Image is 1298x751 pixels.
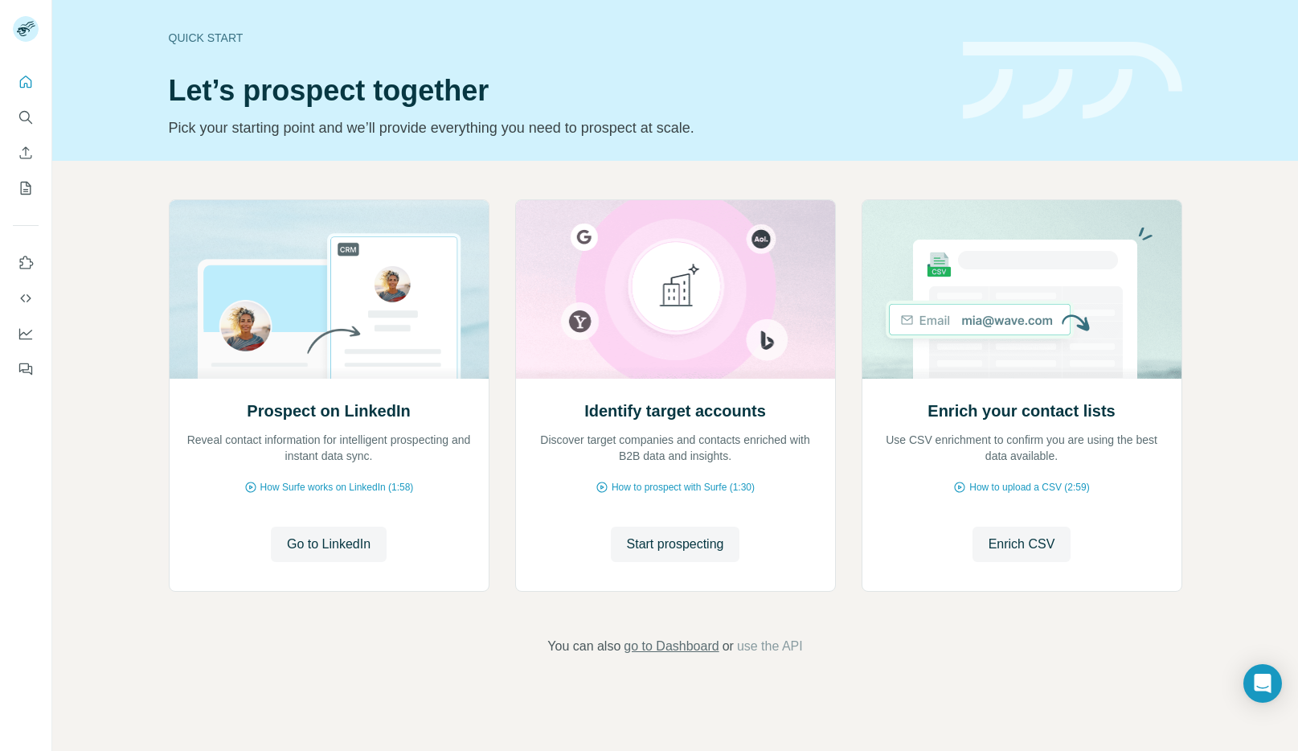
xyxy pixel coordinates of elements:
[611,527,740,562] button: Start prospecting
[737,637,803,656] button: use the API
[13,174,39,203] button: My lists
[1243,664,1282,703] div: Open Intercom Messenger
[627,535,724,554] span: Start prospecting
[878,432,1165,464] p: Use CSV enrichment to confirm you are using the best data available.
[13,68,39,96] button: Quick start
[624,637,719,656] button: go to Dashboard
[969,480,1089,495] span: How to upload a CSV (2:59)
[515,200,836,379] img: Identify target accounts
[532,432,819,464] p: Discover target companies and contacts enriched with B2B data and insights.
[13,248,39,277] button: Use Surfe on LinkedIn
[13,284,39,313] button: Use Surfe API
[169,117,944,139] p: Pick your starting point and we’ll provide everything you need to prospect at scale.
[972,527,1071,562] button: Enrich CSV
[13,138,39,167] button: Enrich CSV
[723,637,734,656] span: or
[287,535,371,554] span: Go to LinkedIn
[989,535,1055,554] span: Enrich CSV
[169,30,944,46] div: Quick start
[169,200,489,379] img: Prospect on LinkedIn
[547,637,620,656] span: You can also
[186,432,473,464] p: Reveal contact information for intelligent prospecting and instant data sync.
[963,42,1182,120] img: banner
[584,400,766,422] h2: Identify target accounts
[612,480,755,495] span: How to prospect with Surfe (1:30)
[862,200,1182,379] img: Enrich your contact lists
[260,480,414,495] span: How Surfe works on LinkedIn (1:58)
[927,400,1115,422] h2: Enrich your contact lists
[247,400,410,422] h2: Prospect on LinkedIn
[13,319,39,348] button: Dashboard
[169,75,944,107] h1: Let’s prospect together
[271,527,387,562] button: Go to LinkedIn
[13,103,39,132] button: Search
[13,355,39,384] button: Feedback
